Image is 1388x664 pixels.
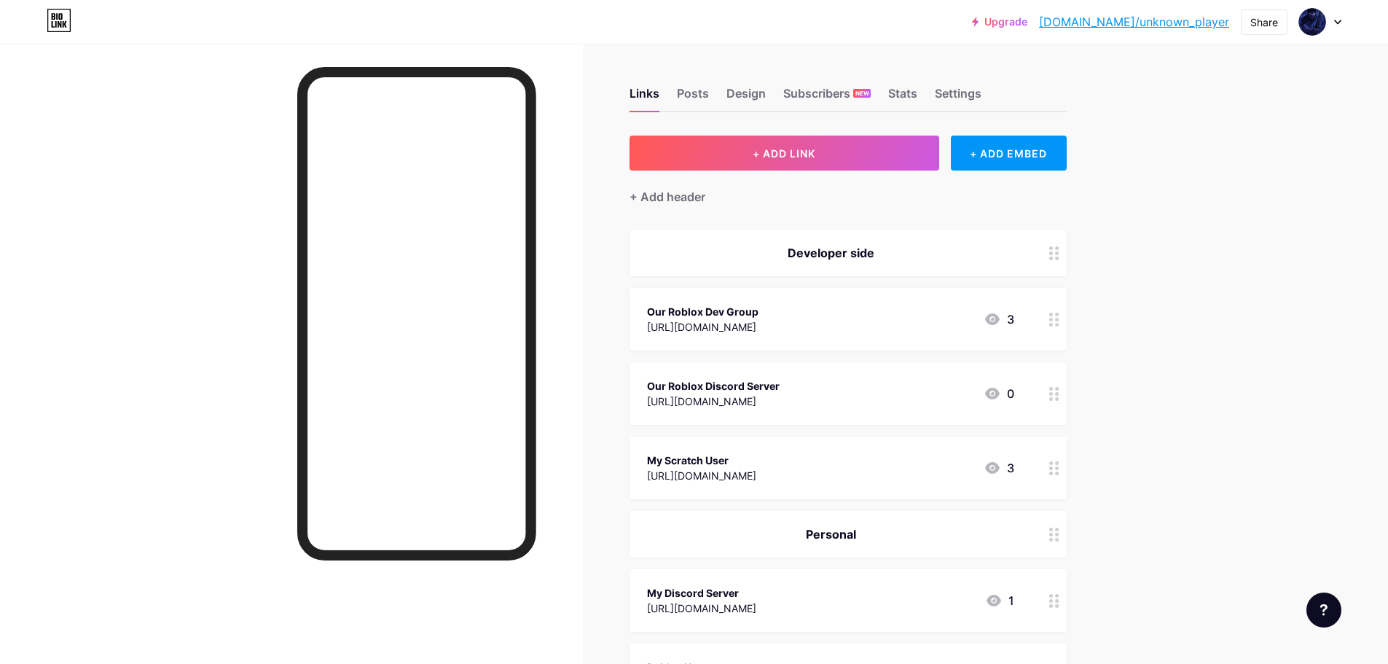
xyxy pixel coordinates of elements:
[677,85,709,111] div: Posts
[984,310,1014,328] div: 3
[951,136,1067,171] div: + ADD EMBED
[647,378,780,394] div: Our Roblox Discord Server
[647,304,758,319] div: Our Roblox Dev Group
[1250,15,1278,30] div: Share
[783,85,871,111] div: Subscribers
[888,85,917,111] div: Stats
[647,244,1014,262] div: Developer side
[935,85,981,111] div: Settings
[647,468,756,483] div: [URL][DOMAIN_NAME]
[984,459,1014,477] div: 3
[647,526,1014,543] div: Personal
[630,85,659,111] div: Links
[726,85,766,111] div: Design
[855,89,869,98] span: NEW
[647,585,756,601] div: My Discord Server
[647,319,758,335] div: [URL][DOMAIN_NAME]
[647,394,780,409] div: [URL][DOMAIN_NAME]
[984,385,1014,402] div: 0
[985,592,1014,609] div: 1
[647,601,756,616] div: [URL][DOMAIN_NAME]
[647,453,756,468] div: My Scratch User
[1298,8,1326,36] img: unknown_player
[630,188,705,206] div: + Add header
[753,147,815,160] span: + ADD LINK
[972,16,1027,28] a: Upgrade
[1039,13,1229,31] a: [DOMAIN_NAME]/unknown_player
[630,136,939,171] button: + ADD LINK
